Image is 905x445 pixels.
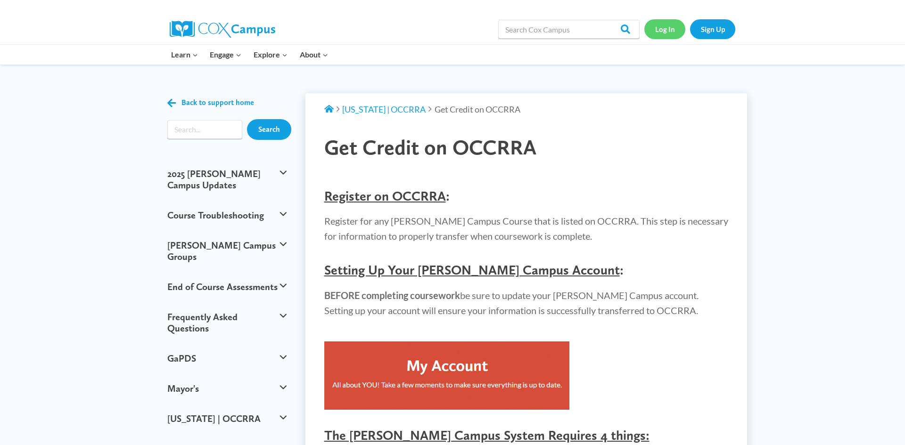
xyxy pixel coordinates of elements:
span: The [PERSON_NAME] Campus System Requires 4 things: [324,427,650,443]
button: End of Course Assessments [163,272,291,302]
strong: BEFORE completing coursework [324,290,460,301]
span: Back to support home [181,98,254,107]
nav: Secondary Navigation [644,19,735,39]
input: Search [247,119,291,140]
p: be sure to update your [PERSON_NAME] Campus account. Setting up your account will ensure your inf... [324,288,729,318]
form: Search form [167,120,242,139]
button: Frequently Asked Questions [163,302,291,343]
input: Search Cox Campus [498,20,640,39]
button: Child menu of Learn [165,45,204,65]
a: [US_STATE] | OCCRRA [342,104,426,114]
a: Log In [644,19,685,39]
a: Back to support home [167,96,254,110]
span: Get Credit on OCCRRA [435,104,520,114]
h4: : [324,262,729,278]
a: Sign Up [690,19,735,39]
span: Get Credit on OCCRRA [324,135,536,160]
nav: Primary Navigation [165,45,334,65]
span: Register on OCCRRA [324,188,446,204]
button: Course Troubleshooting [163,200,291,230]
button: GaPDS [163,343,291,373]
a: Support Home [324,104,334,114]
img: Cox Campus [170,21,275,38]
button: Mayor's [163,373,291,404]
button: [PERSON_NAME] Campus Groups [163,230,291,272]
button: [US_STATE] | OCCRRA [163,404,291,434]
p: Register for any [PERSON_NAME] Campus Course that is listed on OCCRRA. This step is necessary for... [324,213,729,243]
button: 2025 [PERSON_NAME] Campus Updates [163,159,291,200]
span: Setting Up Your [PERSON_NAME] Campus Account [324,262,620,278]
h4: : [324,188,729,204]
button: Child menu of About [294,45,334,65]
input: Search input [167,120,242,139]
button: Child menu of Engage [204,45,248,65]
button: Child menu of Explore [247,45,294,65]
